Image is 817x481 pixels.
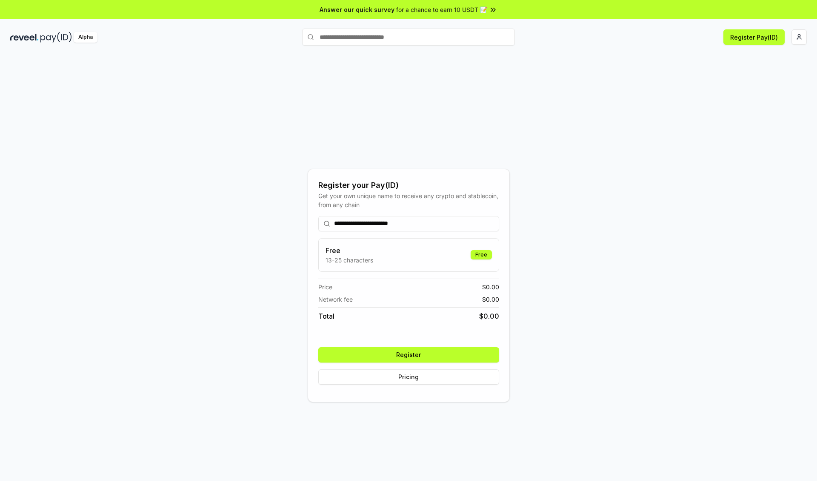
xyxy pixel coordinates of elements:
[74,32,97,43] div: Alpha
[318,295,353,304] span: Network fee
[723,29,785,45] button: Register Pay(ID)
[318,282,332,291] span: Price
[471,250,492,259] div: Free
[482,295,499,304] span: $ 0.00
[482,282,499,291] span: $ 0.00
[318,311,334,321] span: Total
[396,5,487,14] span: for a chance to earn 10 USDT 📝
[318,179,499,191] div: Register your Pay(ID)
[320,5,394,14] span: Answer our quick survey
[10,32,39,43] img: reveel_dark
[40,32,72,43] img: pay_id
[326,256,373,265] p: 13-25 characters
[326,245,373,256] h3: Free
[318,191,499,209] div: Get your own unique name to receive any crypto and stablecoin, from any chain
[479,311,499,321] span: $ 0.00
[318,369,499,385] button: Pricing
[318,347,499,363] button: Register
